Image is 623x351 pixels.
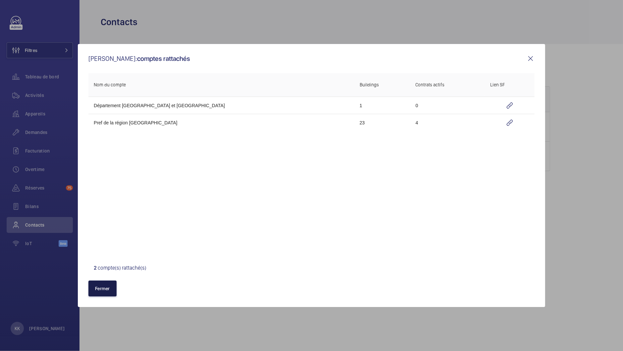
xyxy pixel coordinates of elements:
td: 1 [354,97,410,114]
span: compte(s) rattaché(s) [98,265,146,271]
span: Lien SF [490,82,505,87]
td: 23 [354,114,410,131]
span: comptes rattachés [137,55,190,63]
td: Département [GEOGRAPHIC_DATA] et [GEOGRAPHIC_DATA] [88,97,354,114]
td: 0 [410,97,485,114]
span: 2 [94,265,97,271]
td: 4 [410,114,485,131]
span: Buildings [360,82,379,87]
span: Nom du compte [94,82,126,87]
span: Contrats actifs [416,82,445,87]
td: Pref de la région [GEOGRAPHIC_DATA] [88,114,354,131]
button: Fermer [88,281,117,296]
p: [PERSON_NAME]: [88,55,527,62]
